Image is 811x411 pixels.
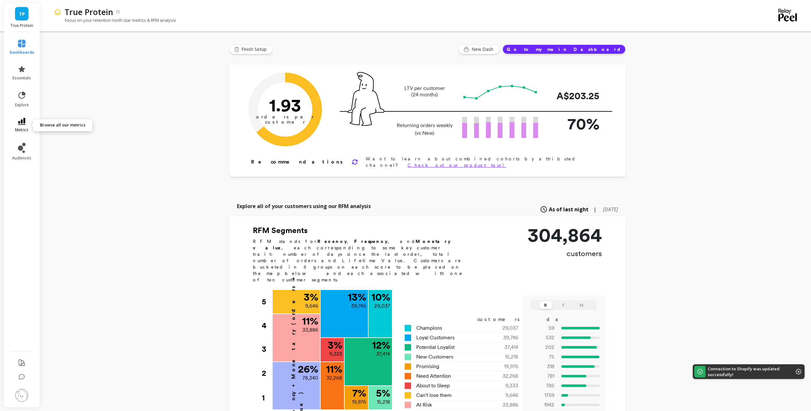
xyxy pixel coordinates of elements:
text: 1.93 [269,94,301,116]
div: 29,037 [480,324,526,332]
a: Check out our product tour! [408,163,507,168]
span: dashboards [10,50,34,55]
p: 32,268 [326,374,342,382]
tspan: customer [265,119,305,125]
p: 3 % [304,292,318,302]
p: 12 % [372,340,390,350]
p: 318 [526,363,554,370]
span: Can't lose them [416,391,452,399]
p: 29,037 [374,302,390,310]
p: 5 % [376,388,390,398]
p: 78,340 [302,374,318,382]
div: 4 [262,314,272,337]
p: 9,333 [329,350,342,358]
p: Focus on your retention north star metrics & RFM analysis [54,17,176,23]
span: Finish Setup [241,46,269,52]
div: customers [477,316,529,323]
button: New Dash [458,44,499,54]
h2: RFM Segments [253,225,470,236]
p: 202 [526,343,554,351]
p: 1942 [526,401,554,409]
span: | [594,205,597,213]
p: True Protein [65,6,113,17]
p: Returning orders weekly (vs New) [395,122,455,137]
p: 3 % [328,340,342,350]
button: R [539,301,552,309]
div: 32,268 [480,372,526,380]
p: Recommendations [251,158,344,166]
p: 19,976 [352,398,366,406]
div: days [546,316,573,323]
p: 15,218 [377,398,390,406]
span: [DATE] [603,206,618,213]
p: True Protein [10,23,34,28]
p: Connection to Shopify was updated successfully! [708,366,786,377]
button: M [575,301,588,309]
span: As of last night [549,205,589,213]
span: New Customers [416,353,453,361]
span: Promising [416,363,439,370]
p: Explore all of your customers using our RFM analysis [237,202,371,210]
div: 9,333 [480,382,526,390]
p: customers [527,248,602,259]
p: LTV per customer (24 months) [395,85,455,98]
p: 70% [548,112,599,136]
span: essentials [12,76,31,81]
p: 7 % [352,388,366,398]
img: header icon [54,8,61,16]
b: Recency [317,239,347,244]
span: Potential Loyalist [416,343,455,351]
button: Finish Setup [229,44,273,54]
p: 781 [526,372,554,380]
div: 9,646 [480,391,526,399]
span: Champions [416,324,442,332]
p: A$203.25 [548,89,599,103]
img: pal seatted on line [347,72,384,126]
div: 15,218 [480,353,526,361]
p: 59 [526,324,554,332]
div: 2 [262,361,272,385]
p: 39,746 [351,302,366,310]
button: Go to my main Dashboard [503,44,626,54]
tspan: orders per [256,114,314,120]
div: 1 [262,386,272,410]
p: 10 % [371,292,390,302]
p: RFM stands for , , and , each corresponding to some key customer trait: number of days since the ... [253,238,470,283]
div: 33,886 [480,401,526,409]
p: 9,646 [305,302,318,310]
span: Loyal Customers [416,334,455,342]
div: 37,414 [480,343,526,351]
p: 1759 [526,391,554,399]
p: 13 % [348,292,366,302]
p: 26 % [298,364,318,374]
span: audiences [12,156,31,161]
p: Want to learn about combined cohorts by attributed channel? [366,156,605,168]
p: 785 [526,382,554,390]
span: metrics [15,127,28,133]
p: 33,886 [302,326,318,334]
span: Need Attention [416,372,451,380]
button: F [557,301,570,309]
p: 11 % [302,316,318,326]
span: At Risk [416,401,432,409]
p: 37,414 [376,350,390,358]
p: 75 [526,353,554,361]
span: explore [15,102,29,108]
div: 19,976 [480,363,526,370]
p: 11 % [326,364,342,374]
div: 5 [262,290,272,314]
span: About to Sleep [416,382,450,390]
img: profile picture [15,389,28,402]
div: 3 [262,337,272,361]
p: 532 [526,334,554,342]
div: 39,746 [480,334,526,342]
span: TP [19,10,25,18]
span: New Dash [472,46,495,52]
p: 304,864 [527,225,602,245]
b: Frequency [354,239,387,244]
